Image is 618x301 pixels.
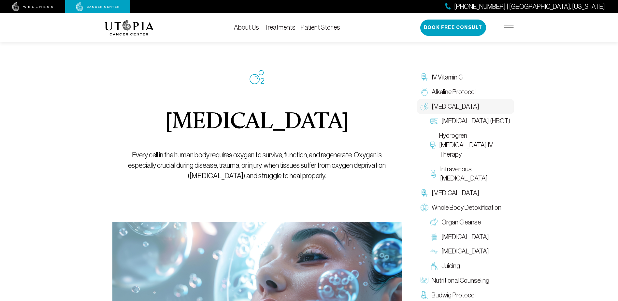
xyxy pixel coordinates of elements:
span: IV Vitamin C [432,73,463,82]
a: Whole Body Detoxification [417,200,514,215]
a: [MEDICAL_DATA] (HBOT) [427,114,514,128]
img: Whole Body Detoxification [421,204,428,211]
a: IV Vitamin C [417,70,514,85]
a: [MEDICAL_DATA] [427,244,514,259]
img: Organ Cleanse [430,218,438,226]
img: IV Vitamin C [421,73,428,81]
span: Organ Cleanse [441,218,481,227]
p: Every cell in the human body requires oxygen to survive, function, and regenerate. Oxygen is espe... [127,150,387,181]
a: Hydrogren [MEDICAL_DATA] IV Therapy [427,128,514,162]
img: Nutritional Counseling [421,277,428,284]
span: Alkaline Protocol [432,87,476,97]
a: Juicing [427,259,514,273]
span: Budwig Protocol [432,291,476,300]
img: Juicing [430,262,438,270]
a: Treatments [264,24,295,31]
a: Organ Cleanse [427,215,514,230]
img: Oxygen Therapy [421,103,428,110]
span: [MEDICAL_DATA] [432,188,479,198]
span: Hydrogren [MEDICAL_DATA] IV Therapy [439,131,510,159]
span: Nutritional Counseling [432,276,489,285]
a: Alkaline Protocol [417,85,514,99]
a: Intravenous [MEDICAL_DATA] [427,162,514,186]
span: [PHONE_NUMBER] | [GEOGRAPHIC_DATA], [US_STATE] [454,2,605,11]
img: cancer center [76,2,120,11]
span: [MEDICAL_DATA] [441,247,489,256]
img: Hydrogren Peroxide IV Therapy [430,141,436,149]
img: icon-hamburger [504,25,514,30]
a: [MEDICAL_DATA] [427,230,514,244]
span: Whole Body Detoxification [432,203,501,212]
a: About Us [234,24,259,31]
img: wellness [12,2,53,11]
img: Alkaline Protocol [421,88,428,96]
img: Lymphatic Massage [430,248,438,255]
a: [MEDICAL_DATA] [417,186,514,200]
span: Intravenous [MEDICAL_DATA] [440,165,510,183]
img: icon [250,70,264,84]
a: Nutritional Counseling [417,273,514,288]
img: Hyperbaric Oxygen Therapy (HBOT) [430,117,438,125]
span: Juicing [441,261,460,271]
img: Intravenous Ozone Therapy [430,170,437,178]
span: [MEDICAL_DATA] (HBOT) [441,116,510,126]
span: [MEDICAL_DATA] [432,102,479,111]
span: [MEDICAL_DATA] [441,232,489,242]
h1: [MEDICAL_DATA] [165,111,349,134]
img: logo [105,20,154,36]
a: Patient Stories [301,24,340,31]
img: Colon Therapy [430,233,438,241]
a: [MEDICAL_DATA] [417,99,514,114]
img: Budwig Protocol [421,291,428,299]
img: Chelation Therapy [421,189,428,197]
a: [PHONE_NUMBER] | [GEOGRAPHIC_DATA], [US_STATE] [445,2,605,11]
button: Book Free Consult [420,20,486,36]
